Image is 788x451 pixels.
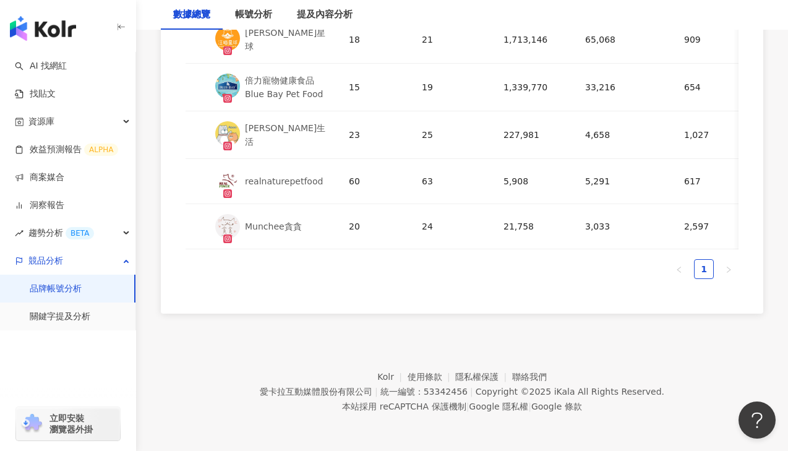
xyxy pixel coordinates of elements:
[476,387,664,397] div: Copyright © 2025 All Rights Reserved.
[585,80,664,94] div: 33,216
[215,169,329,194] a: KOL Avatarrealnaturepetfood
[349,80,402,94] div: 15
[15,60,67,72] a: searchAI 找網紅
[719,259,739,279] button: right
[684,174,763,188] div: 617
[684,220,763,233] div: 2,597
[684,128,763,142] div: 1,027
[66,227,94,239] div: BETA
[260,387,372,397] div: 愛卡拉互動媒體股份有限公司
[531,402,582,411] a: Google 條款
[585,174,664,188] div: 5,291
[15,88,56,100] a: 找貼文
[349,174,402,188] div: 60
[342,399,581,414] span: 本站採用 reCAPTCHA 保護機制
[725,266,732,273] span: right
[585,128,664,142] div: 4,658
[554,387,575,397] a: iKala
[669,259,689,279] button: left
[503,80,565,94] div: 1,339,770
[466,402,469,411] span: |
[15,199,64,212] a: 洞察報告
[422,220,484,233] div: 24
[49,413,93,435] span: 立即安裝 瀏覽器外掛
[528,402,531,411] span: |
[422,174,484,188] div: 63
[695,260,713,278] a: 1
[375,387,378,397] span: |
[215,74,240,98] img: KOL Avatar
[503,33,565,46] div: 1,713,146
[245,220,302,233] div: Munchee貪貪
[684,80,763,94] div: 654
[30,311,90,323] a: 關鍵字提及分析
[675,266,683,273] span: left
[15,171,64,184] a: 商案媒合
[215,121,240,146] img: KOL Avatar
[245,74,329,101] div: 倍力寵物健康食品 Blue Bay Pet Food
[15,144,118,156] a: 效益預測報告ALPHA
[28,108,54,135] span: 資源庫
[215,26,240,51] img: KOL Avatar
[215,26,329,53] a: KOL Avatar[PERSON_NAME]星球
[297,7,353,22] div: 提及內容分析
[349,33,402,46] div: 18
[245,121,329,148] div: [PERSON_NAME]生活
[455,372,512,382] a: 隱私權保護
[173,7,210,22] div: 數據總覽
[30,283,82,295] a: 品牌帳號分析
[684,33,763,46] div: 909
[408,372,456,382] a: 使用條款
[585,33,664,46] div: 65,068
[349,128,402,142] div: 23
[719,259,739,279] li: Next Page
[694,259,714,279] li: 1
[422,128,484,142] div: 25
[10,16,76,41] img: logo
[215,121,329,148] a: KOL Avatar[PERSON_NAME]生活
[245,26,329,53] div: [PERSON_NAME]星球
[349,220,402,233] div: 20
[512,372,547,382] a: 聯絡我們
[215,74,329,101] a: KOL Avatar倍力寵物健康食品 Blue Bay Pet Food
[16,407,120,440] a: chrome extension立即安裝 瀏覽器外掛
[215,169,240,194] img: KOL Avatar
[215,214,329,239] a: KOL AvatarMunchee貪貪
[235,7,272,22] div: 帳號分析
[245,174,323,188] div: realnaturepetfood
[503,174,565,188] div: 5,908
[422,33,484,46] div: 21
[503,220,565,233] div: 21,758
[28,247,63,275] span: 競品分析
[469,402,528,411] a: Google 隱私權
[20,414,44,434] img: chrome extension
[377,372,407,382] a: Kolr
[739,402,776,439] iframe: Help Scout Beacon - Open
[380,387,468,397] div: 統一編號：53342456
[15,229,24,238] span: rise
[28,219,94,247] span: 趨勢分析
[503,128,565,142] div: 227,981
[585,220,664,233] div: 3,033
[470,387,473,397] span: |
[422,80,484,94] div: 19
[669,259,689,279] li: Previous Page
[215,214,240,239] img: KOL Avatar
